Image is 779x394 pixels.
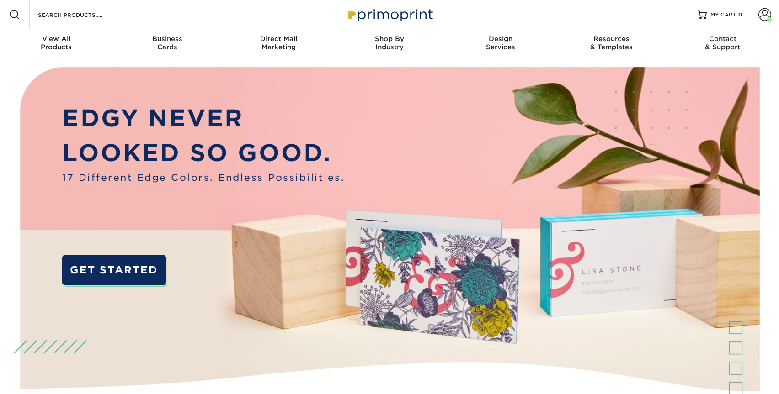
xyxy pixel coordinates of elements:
a: BusinessCards [112,29,223,58]
a: Contact& Support [667,29,778,58]
p: EDGY NEVER [62,101,345,136]
span: 0 [738,11,742,18]
span: Design [445,35,556,43]
a: Resources& Templates [556,29,667,58]
div: Marketing [223,35,334,51]
a: GET STARTED [62,255,165,285]
a: DesignServices [445,29,556,58]
div: & Templates [556,35,667,51]
div: Products [1,35,112,51]
div: Services [445,35,556,51]
img: Primoprint [344,5,435,24]
span: Direct Mail [223,35,334,43]
span: Contact [667,35,778,43]
span: Business [112,35,223,43]
a: Shop ByIndustry [334,29,445,58]
a: View AllProducts [1,29,112,58]
span: Shop By [334,35,445,43]
span: View All [1,35,112,43]
span: 17 Different Edge Colors. Endless Possibilities. [62,171,345,185]
div: Cards [112,35,223,51]
div: Industry [334,35,445,51]
a: Direct MailMarketing [223,29,334,58]
span: Resources [556,35,667,43]
div: & Support [667,35,778,51]
span: MY CART [710,11,736,19]
p: LOOKED SO GOOD. [62,136,345,171]
input: SEARCH PRODUCTS..... [37,9,126,20]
